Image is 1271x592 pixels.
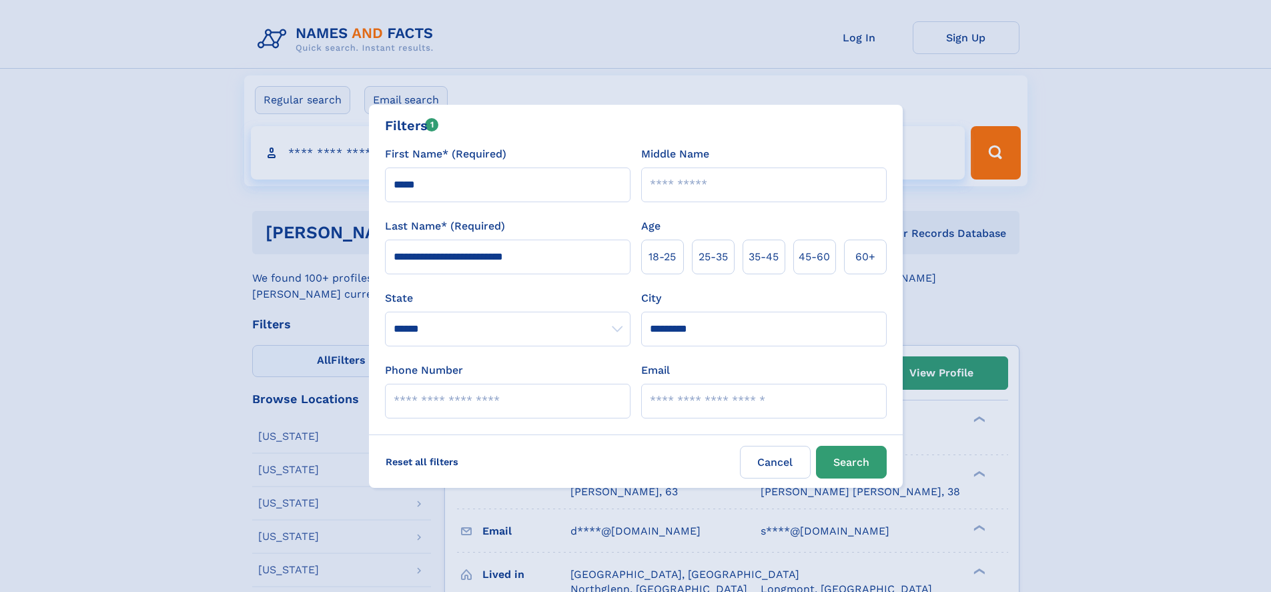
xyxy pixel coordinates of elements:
label: Cancel [740,446,811,479]
label: City [641,290,661,306]
label: Phone Number [385,362,463,378]
label: State [385,290,630,306]
span: 35‑45 [749,249,779,265]
label: Reset all filters [377,446,467,478]
label: Last Name* (Required) [385,218,505,234]
span: 60+ [855,249,875,265]
label: Age [641,218,661,234]
label: Middle Name [641,146,709,162]
label: Email [641,362,670,378]
div: Filters [385,115,439,135]
label: First Name* (Required) [385,146,506,162]
span: 18‑25 [649,249,676,265]
span: 25‑35 [699,249,728,265]
button: Search [816,446,887,479]
span: 45‑60 [799,249,830,265]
